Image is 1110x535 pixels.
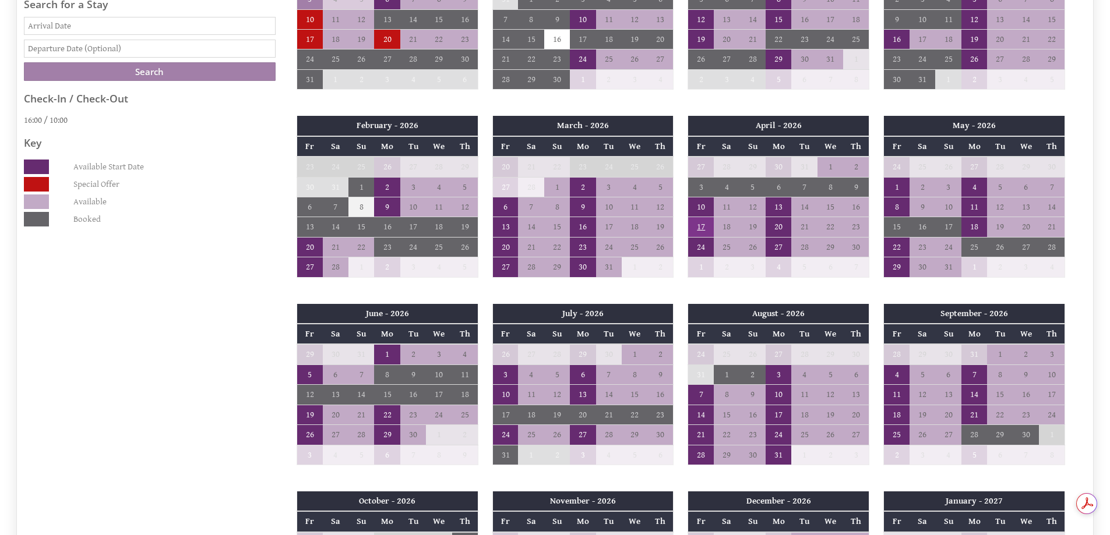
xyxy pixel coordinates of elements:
td: 22 [817,217,843,237]
td: 2 [374,257,400,277]
td: 3 [987,69,1013,89]
td: 5 [647,177,673,197]
td: 22 [884,237,910,257]
td: 3 [596,177,622,197]
td: 27 [961,157,987,177]
td: 24 [323,157,348,177]
td: 25 [596,49,622,69]
td: 19 [961,29,987,49]
td: 30 [791,49,817,69]
td: 11 [935,9,961,29]
td: 2 [596,69,622,89]
th: February - 2026 [297,116,478,136]
td: 16 [452,9,478,29]
td: 26 [647,237,673,257]
td: 23 [544,49,570,69]
td: 27 [647,49,673,69]
td: 23 [374,237,400,257]
td: 6 [766,177,791,197]
th: Tu [987,136,1013,157]
td: 4 [714,177,739,197]
td: 20 [987,29,1013,49]
td: 13 [714,9,739,29]
td: 21 [323,237,348,257]
td: 24 [400,237,426,257]
td: 7 [791,177,817,197]
td: 29 [740,157,766,177]
td: 21 [1039,217,1065,237]
td: 22 [544,237,570,257]
td: 25 [935,49,961,69]
th: March - 2026 [492,116,674,136]
td: 17 [297,29,322,49]
td: 24 [910,49,935,69]
input: Search [24,62,276,81]
th: Mo [374,136,400,157]
td: 11 [426,197,452,217]
td: 2 [910,177,935,197]
td: 28 [518,177,544,197]
td: 30 [884,69,910,89]
td: 11 [596,9,622,29]
td: 5 [740,177,766,197]
td: 21 [791,217,817,237]
td: 21 [1013,29,1039,49]
td: 26 [935,157,961,177]
td: 19 [740,217,766,237]
td: 20 [492,237,518,257]
td: 29 [817,237,843,257]
th: Su [740,136,766,157]
td: 5 [766,69,791,89]
dd: Available [71,194,272,209]
td: 15 [884,217,910,237]
td: 24 [935,237,961,257]
td: 9 [884,9,910,29]
td: 24 [596,237,622,257]
td: 15 [766,9,791,29]
td: 14 [492,29,518,49]
th: Fr [492,136,518,157]
td: 19 [987,217,1013,237]
td: 18 [714,217,739,237]
td: 2 [843,157,869,177]
th: Sa [714,136,739,157]
td: 20 [374,29,400,49]
td: 4 [647,69,673,89]
td: 20 [297,237,322,257]
td: 25 [714,237,739,257]
td: 28 [1039,237,1065,257]
td: 24 [570,49,595,69]
td: 27 [400,157,426,177]
td: 23 [884,49,910,69]
td: 7 [817,69,843,89]
th: Su [544,136,570,157]
td: 19 [622,29,647,49]
td: 18 [935,29,961,49]
td: 1 [817,157,843,177]
td: 12 [961,9,987,29]
th: Fr [884,136,910,157]
p: 16:00 / 10:00 [24,115,276,125]
td: 30 [544,69,570,89]
td: 26 [622,49,647,69]
td: 8 [518,9,544,29]
td: 24 [884,157,910,177]
td: 14 [740,9,766,29]
td: 21 [740,29,766,49]
td: 4 [622,177,647,197]
td: 17 [570,29,595,49]
h3: Key [24,136,276,150]
td: 28 [426,157,452,177]
td: 27 [714,49,739,69]
td: 17 [910,29,935,49]
td: 18 [843,9,869,29]
td: 13 [1013,197,1039,217]
dd: Booked [71,212,272,226]
th: We [1013,136,1039,157]
td: 19 [452,217,478,237]
td: 13 [647,9,673,29]
td: 10 [596,197,622,217]
td: 1 [348,177,374,197]
td: 12 [647,197,673,217]
td: 30 [1039,157,1065,177]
